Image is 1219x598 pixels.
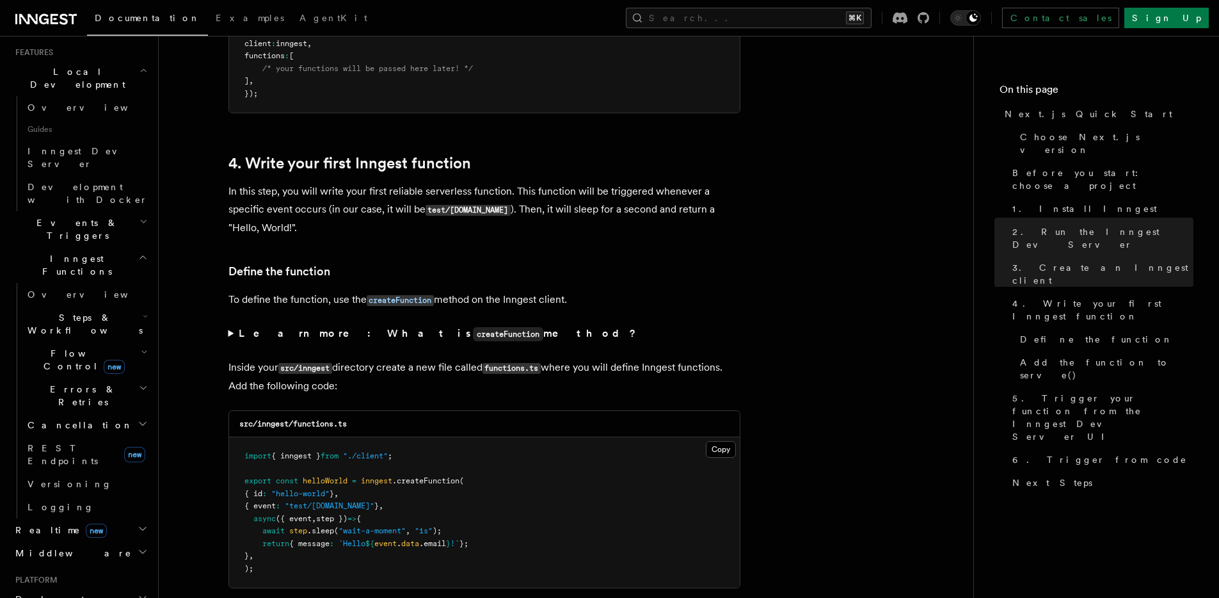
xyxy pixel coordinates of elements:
[244,451,271,460] span: import
[87,4,208,36] a: Documentation
[334,526,339,535] span: (
[1020,131,1193,156] span: Choose Next.js version
[28,289,159,300] span: Overview
[1007,292,1193,328] a: 4. Write your first Inngest function
[276,39,307,48] span: inngest
[228,291,740,309] p: To define the function, use the method on the Inngest client.
[10,283,150,519] div: Inngest Functions
[10,542,150,565] button: Middleware
[1012,297,1193,323] span: 4. Write your first Inngest function
[356,514,361,523] span: {
[1015,351,1193,387] a: Add the function to serve()
[307,39,312,48] span: ,
[334,489,339,498] span: ,
[426,205,511,216] code: test/[DOMAIN_NAME]
[262,539,289,548] span: return
[367,293,434,305] a: createFunction
[249,76,253,85] span: ,
[339,526,406,535] span: "wait-a-moment"
[22,473,150,496] a: Versioning
[367,295,434,306] code: createFunction
[22,378,150,414] button: Errors & Retries
[433,526,442,535] span: );
[1007,161,1193,197] a: Before you start: choose a project
[22,311,143,337] span: Steps & Workflows
[1012,392,1193,443] span: 5. Trigger your function from the Inngest Dev Server UI
[10,247,150,283] button: Inngest Functions
[1000,82,1193,102] h4: On this page
[1012,476,1092,489] span: Next Steps
[1015,328,1193,351] a: Define the function
[401,539,419,548] span: data
[10,216,139,242] span: Events & Triggers
[271,489,330,498] span: "hello-world"
[271,451,321,460] span: { inngest }
[289,539,330,548] span: { message
[1012,166,1193,192] span: Before you start: choose a project
[228,359,740,395] p: Inside your directory create a new file called where you will define Inngest functions. Add the f...
[22,342,150,378] button: Flow Controlnew
[321,451,339,460] span: from
[450,539,459,548] span: !`
[307,526,334,535] span: .sleep
[950,10,981,26] button: Toggle dark mode
[244,89,258,98] span: });
[1012,453,1187,466] span: 6. Trigger from code
[1124,8,1209,28] a: Sign Up
[10,524,107,537] span: Realtime
[22,306,150,342] button: Steps & Workflows
[276,476,298,485] span: const
[303,476,347,485] span: helloWorld
[271,39,276,48] span: :
[347,514,356,523] span: =>
[10,211,150,247] button: Events & Triggers
[289,526,307,535] span: step
[244,489,262,498] span: { id
[228,325,740,343] summary: Learn more: What iscreateFunctionmethod?
[22,419,133,432] span: Cancellation
[124,447,145,462] span: new
[1015,125,1193,161] a: Choose Next.js version
[22,496,150,519] a: Logging
[10,96,150,211] div: Local Development
[249,551,253,560] span: ,
[1020,356,1193,382] span: Add the function to serve()
[312,514,316,523] span: ,
[1002,8,1119,28] a: Contact sales
[244,551,249,560] span: }
[244,76,249,85] span: ]
[244,501,276,510] span: { event
[253,514,276,523] span: async
[1007,197,1193,220] a: 1. Install Inngest
[343,451,388,460] span: "./client"
[22,414,150,437] button: Cancellation
[22,140,150,175] a: Inngest Dev Server
[28,443,98,466] span: REST Endpoints
[419,539,446,548] span: .email
[1000,102,1193,125] a: Next.js Quick Start
[299,13,367,23] span: AgentKit
[244,476,271,485] span: export
[22,437,150,473] a: REST Endpointsnew
[1012,261,1193,287] span: 3. Create an Inngest client
[10,575,58,585] span: Platform
[1012,225,1193,251] span: 2. Run the Inngest Dev Server
[104,360,125,374] span: new
[339,539,365,548] span: `Hello
[228,182,740,237] p: In this step, you will write your first reliable serverless function. This function will be trigg...
[374,501,379,510] span: }
[278,363,332,374] code: src/inngest
[459,539,468,548] span: };
[10,65,139,91] span: Local Development
[244,564,253,573] span: );
[22,175,150,211] a: Development with Docker
[1007,256,1193,292] a: 3. Create an Inngest client
[244,51,285,60] span: functions
[28,102,159,113] span: Overview
[330,539,334,548] span: :
[28,479,112,489] span: Versioning
[216,13,284,23] span: Examples
[22,347,141,373] span: Flow Control
[388,451,392,460] span: ;
[379,501,383,510] span: ,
